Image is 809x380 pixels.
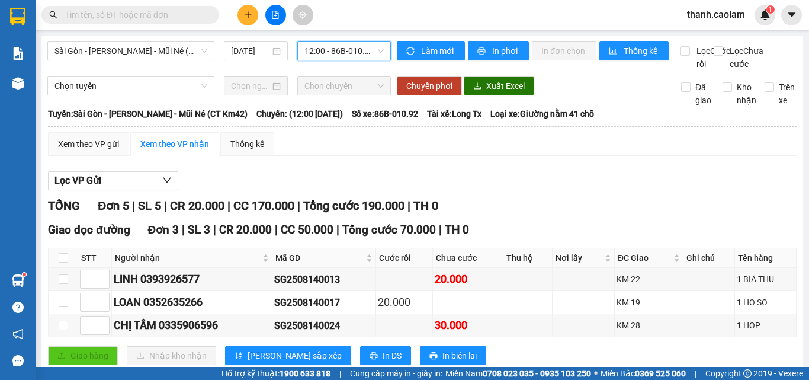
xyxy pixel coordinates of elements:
span: | [164,199,167,213]
span: plus [244,11,252,19]
span: Người nhận [115,251,260,264]
li: (c) 2017 [99,56,163,71]
button: printerIn biên lai [420,346,486,365]
button: Chuyển phơi [397,76,462,95]
span: 1 [768,5,772,14]
div: SG2508140013 [274,272,374,287]
span: notification [12,328,24,340]
b: BIÊN NHẬN GỬI HÀNG HÓA [76,17,114,114]
button: uploadGiao hàng [48,346,118,365]
span: Tổng cước 190.000 [303,199,404,213]
img: warehouse-icon [12,274,24,287]
div: Xem theo VP nhận [140,138,209,151]
span: sync [406,47,416,56]
sup: 1 [766,5,775,14]
td: SG2508140013 [272,268,376,291]
div: KM 22 [617,273,681,286]
span: [PERSON_NAME] sắp xếp [248,349,342,362]
span: Nơi lấy [556,251,602,264]
span: ĐC Giao [618,251,671,264]
img: icon-new-feature [760,9,771,20]
div: SG2508140024 [274,318,374,333]
div: 30.000 [435,317,501,334]
b: Tuyến: Sài Gòn - [PERSON_NAME] - Mũi Né (CT Km42) [48,109,248,119]
span: | [213,223,216,237]
button: downloadNhập kho nhận [127,346,216,365]
span: | [182,223,185,237]
div: CHỊ TÂM 0335906596 [114,317,270,334]
div: Xem theo VP gửi [58,138,119,151]
td: SG2508140024 [272,314,376,337]
span: thanh.caolam [678,7,755,22]
span: | [407,199,410,213]
span: SL 5 [138,199,161,213]
span: file-add [271,11,280,19]
span: down [162,175,172,185]
span: Mã GD [275,251,364,264]
button: downloadXuất Excel [464,76,534,95]
button: file-add [265,5,286,25]
span: Chọn chuyến [304,77,384,95]
span: printer [429,352,438,361]
span: question-circle [12,302,24,313]
span: TH 0 [445,223,469,237]
span: printer [370,352,378,361]
span: Chọn tuyến [54,77,207,95]
span: Tài xế: Long Tx [427,107,481,120]
strong: 1900 633 818 [280,369,330,378]
th: Cước rồi [376,248,433,268]
th: Chưa cước [433,248,503,268]
span: sort-ascending [235,352,243,361]
input: 14/08/2025 [231,44,270,58]
span: | [339,367,341,380]
span: caret-down [786,9,797,20]
th: STT [78,248,112,268]
span: | [275,223,278,237]
div: KM 28 [617,319,681,332]
span: Thống kê [624,44,659,58]
sup: 1 [23,273,26,276]
span: TỔNG [48,199,80,213]
button: printerIn phơi [468,41,529,60]
td: SG2508140017 [272,291,376,314]
div: 20.000 [435,271,501,288]
span: Làm mới [421,44,455,58]
span: CC 170.000 [233,199,294,213]
div: 20.000 [378,294,431,311]
span: Cung cấp máy in - giấy in: [350,367,442,380]
button: Lọc VP Gửi [48,171,178,190]
span: message [12,355,24,366]
span: | [695,367,696,380]
button: plus [237,5,258,25]
div: 1 HOP [737,319,794,332]
span: Tổng cước 70.000 [342,223,436,237]
strong: 0369 525 060 [635,369,686,378]
span: In biên lai [442,349,477,362]
span: ⚪️ [594,371,598,376]
button: aim [293,5,313,25]
span: Miền Bắc [601,367,686,380]
div: 1 BIA THU [737,273,794,286]
button: In đơn chọn [532,41,596,60]
span: TH 0 [413,199,438,213]
div: KM 19 [617,296,681,309]
span: bar-chart [609,47,619,56]
span: | [132,199,135,213]
button: caret-down [781,5,802,25]
span: | [336,223,339,237]
input: Tìm tên, số ĐT hoặc mã đơn [65,8,205,21]
input: Chọn ngày [231,79,270,92]
span: | [297,199,300,213]
th: Thu hộ [503,248,553,268]
span: printer [477,47,487,56]
span: | [439,223,442,237]
span: CR 20.000 [170,199,224,213]
button: syncLàm mới [397,41,465,60]
span: search [49,11,57,19]
span: | [227,199,230,213]
th: Tên hàng [735,248,797,268]
strong: 0708 023 035 - 0935 103 250 [483,369,591,378]
button: printerIn DS [360,346,411,365]
button: sort-ascending[PERSON_NAME] sắp xếp [225,346,351,365]
img: warehouse-icon [12,77,24,90]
